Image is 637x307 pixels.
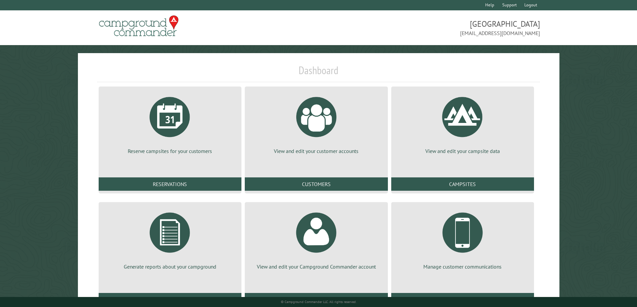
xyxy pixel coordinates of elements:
a: Communications [391,293,534,306]
span: [GEOGRAPHIC_DATA] [EMAIL_ADDRESS][DOMAIN_NAME] [319,18,540,37]
small: © Campground Commander LLC. All rights reserved. [281,300,356,304]
a: View and edit your campsite data [399,92,526,155]
p: View and edit your campsite data [399,147,526,155]
a: View and edit your Campground Commander account [253,207,380,270]
img: Campground Commander [97,13,181,39]
p: View and edit your customer accounts [253,147,380,155]
p: Reserve campsites for your customers [107,147,233,155]
a: Manage customer communications [399,207,526,270]
a: Account [245,293,388,306]
p: Generate reports about your campground [107,263,233,270]
a: Campsites [391,177,534,191]
a: View and edit your customer accounts [253,92,380,155]
a: Reservations [99,177,241,191]
h1: Dashboard [97,64,540,82]
p: View and edit your Campground Commander account [253,263,380,270]
a: Reserve campsites for your customers [107,92,233,155]
a: Generate reports about your campground [107,207,233,270]
a: Customers [245,177,388,191]
p: Manage customer communications [399,263,526,270]
a: Reports [99,293,241,306]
